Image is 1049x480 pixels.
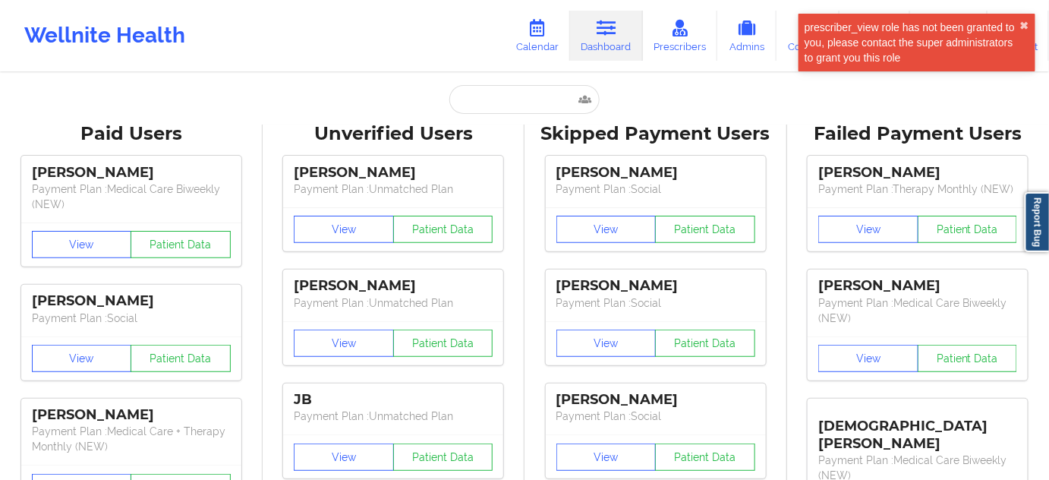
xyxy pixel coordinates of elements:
p: Payment Plan : Unmatched Plan [294,295,493,311]
button: Patient Data [918,345,1018,372]
div: [PERSON_NAME] [818,277,1017,295]
div: [PERSON_NAME] [818,164,1017,182]
div: [DEMOGRAPHIC_DATA][PERSON_NAME] [818,406,1017,453]
div: [PERSON_NAME] [32,406,231,424]
div: [PERSON_NAME] [294,164,493,182]
button: View [294,216,394,243]
div: prescriber_view role has not been granted to you, please contact the super administrators to gran... [805,20,1020,65]
button: Patient Data [655,444,755,471]
p: Payment Plan : Medical Care Biweekly (NEW) [818,295,1017,326]
p: Payment Plan : Medical Care + Therapy Monthly (NEW) [32,424,231,454]
button: Patient Data [655,216,755,243]
a: Admins [717,11,777,61]
div: Skipped Payment Users [535,122,777,146]
div: [PERSON_NAME] [32,292,231,310]
p: Payment Plan : Social [556,409,755,424]
button: View [818,345,918,372]
button: Patient Data [131,231,231,258]
button: View [556,330,657,357]
button: View [556,444,657,471]
button: Patient Data [393,330,493,357]
div: Unverified Users [273,122,515,146]
p: Payment Plan : Therapy Monthly (NEW) [818,182,1017,197]
a: Coaches [777,11,840,61]
div: [PERSON_NAME] [556,277,755,295]
a: Dashboard [570,11,643,61]
button: View [294,444,394,471]
a: Calendar [505,11,570,61]
p: Payment Plan : Social [556,182,755,197]
a: Prescribers [643,11,718,61]
button: View [294,330,394,357]
button: View [32,345,132,372]
button: View [556,216,657,243]
p: Payment Plan : Social [556,295,755,311]
p: Payment Plan : Unmatched Plan [294,182,493,197]
div: [PERSON_NAME] [32,164,231,182]
a: Report Bug [1025,192,1049,252]
div: [PERSON_NAME] [556,391,755,409]
button: Patient Data [393,444,493,471]
div: Paid Users [11,122,252,146]
div: Failed Payment Users [798,122,1039,146]
div: [PERSON_NAME] [294,277,493,295]
button: View [818,216,918,243]
div: JB [294,391,493,409]
button: Patient Data [393,216,493,243]
div: [PERSON_NAME] [556,164,755,182]
button: Patient Data [655,330,755,357]
button: Patient Data [131,345,231,372]
button: Patient Data [918,216,1018,243]
p: Payment Plan : Social [32,311,231,326]
p: Payment Plan : Medical Care Biweekly (NEW) [32,182,231,212]
button: close [1020,20,1029,32]
p: Payment Plan : Unmatched Plan [294,409,493,424]
button: View [32,231,132,258]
